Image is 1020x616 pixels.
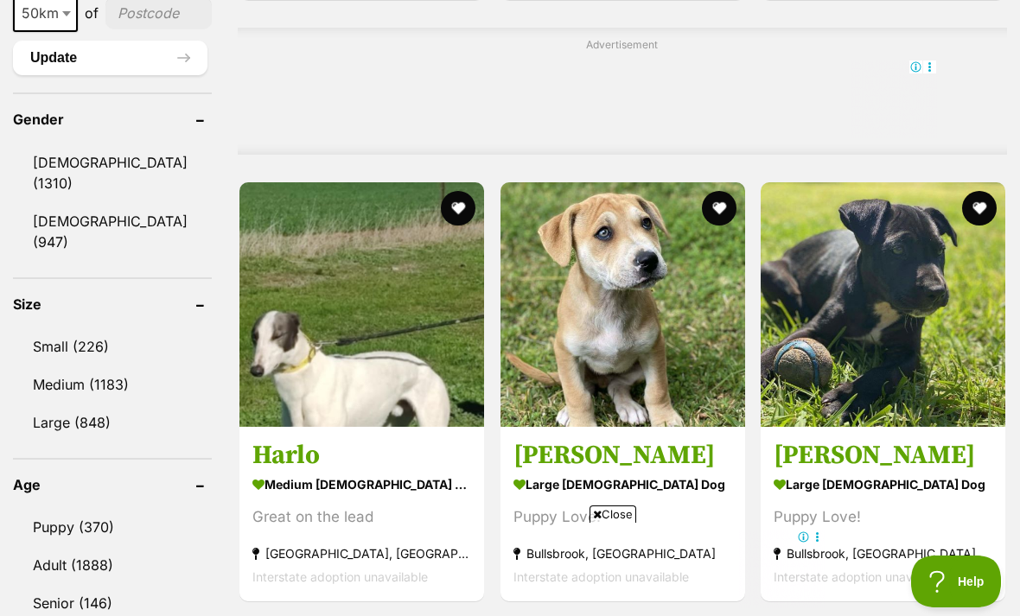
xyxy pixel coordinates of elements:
[761,426,1005,601] a: [PERSON_NAME] large [DEMOGRAPHIC_DATA] Dog Puppy Love! Bullsbrook, [GEOGRAPHIC_DATA] Interstate a...
[774,472,992,497] strong: large [DEMOGRAPHIC_DATA] Dog
[239,426,484,601] a: Harlo medium [DEMOGRAPHIC_DATA] Dog Great on the lead [GEOGRAPHIC_DATA], [GEOGRAPHIC_DATA] Inters...
[701,191,736,225] button: favourite
[13,328,212,365] a: Small (226)
[500,182,745,427] img: Marshall - Mixed breed Dog
[774,505,992,529] div: Puppy Love!
[13,296,212,312] header: Size
[85,3,99,23] span: of
[513,505,732,529] div: Puppy Love!
[13,203,212,260] a: [DEMOGRAPHIC_DATA] (947)
[252,472,471,497] strong: medium [DEMOGRAPHIC_DATA] Dog
[590,505,636,523] span: Close
[252,439,471,472] h3: Harlo
[238,28,1007,155] div: Advertisement
[13,41,207,75] button: Update
[13,477,212,492] header: Age
[13,144,212,201] a: [DEMOGRAPHIC_DATA] (1310)
[513,439,732,472] h3: [PERSON_NAME]
[774,569,949,584] span: Interstate adoption unavailable
[13,404,212,441] a: Large (848)
[962,191,997,225] button: favourite
[195,530,825,607] iframe: Advertisement
[513,472,732,497] strong: large [DEMOGRAPHIC_DATA] Dog
[13,547,212,583] a: Adult (1888)
[15,1,76,25] span: 50km
[13,111,212,127] header: Gender
[500,426,745,601] a: [PERSON_NAME] large [DEMOGRAPHIC_DATA] Dog Puppy Love! Bullsbrook, [GEOGRAPHIC_DATA] Interstate a...
[774,542,992,565] strong: Bullsbrook, [GEOGRAPHIC_DATA]
[239,182,484,427] img: Harlo - Greyhound Dog
[761,182,1005,427] img: Lawson - Mixed breed Dog
[441,191,475,225] button: favourite
[13,366,212,403] a: Medium (1183)
[13,509,212,545] a: Puppy (370)
[911,556,1003,607] iframe: Help Scout Beacon - Open
[308,60,937,137] iframe: Advertisement
[774,439,992,472] h3: [PERSON_NAME]
[252,505,471,529] div: Great on the lead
